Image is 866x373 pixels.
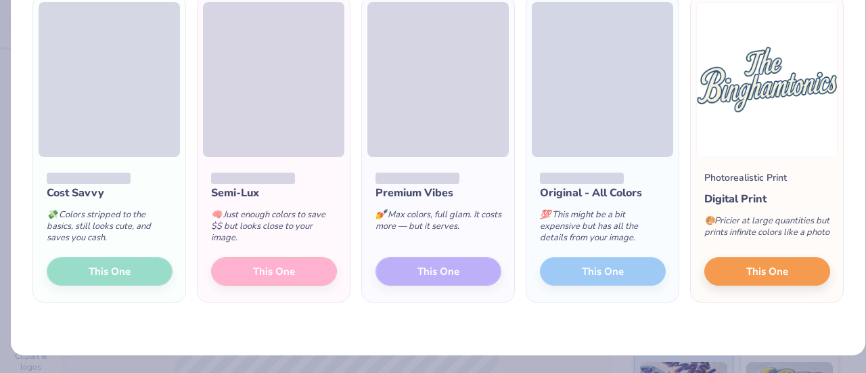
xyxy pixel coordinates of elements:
div: Digital Print [704,191,830,207]
div: Max colors, full glam. It costs more — but it serves. [375,201,501,246]
div: Original - All Colors [540,185,666,201]
div: Photorealistic Print [704,171,787,185]
button: This One [704,257,830,286]
span: 💯 [540,209,551,221]
div: Premium Vibes [375,185,501,201]
div: Cost Savvy [47,185,173,201]
div: Just enough colors to save $$ but looks close to your image. [211,201,337,257]
div: Semi-Lux [211,185,337,201]
span: 🎨 [704,215,715,227]
span: This One [746,264,788,280]
span: 🧠 [211,209,222,221]
div: This might be a bit expensive but has all the details from your image. [540,201,666,257]
span: 💅 [375,209,386,221]
div: Colors stripped to the basics, still looks cute, and saves you cash. [47,201,173,257]
div: Pricier at large quantities but prints infinite colors like a photo [704,207,830,252]
img: Photorealistic preview [696,2,838,157]
span: 💸 [47,209,58,221]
